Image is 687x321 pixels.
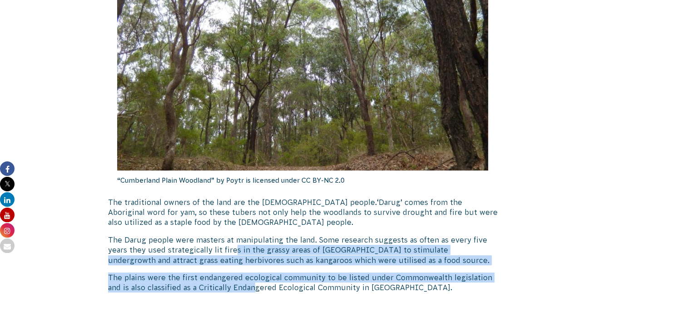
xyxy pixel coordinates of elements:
[117,170,489,190] p: “Cumberland Plain Woodland” by Poytr is licensed under CC BY-NC 2.0
[108,236,489,264] span: The Darug people were masters at manipulating the land. Some research suggests as often as every ...
[108,273,492,292] span: The plains were the first endangered ecological community to be listed under Commonwealth legisla...
[108,198,498,227] span: ‘Darug’ comes from the Aboriginal word for yam, so these tubers not only help the woodlands to su...
[108,198,377,206] span: The traditional owners of the land are the [DEMOGRAPHIC_DATA] people.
